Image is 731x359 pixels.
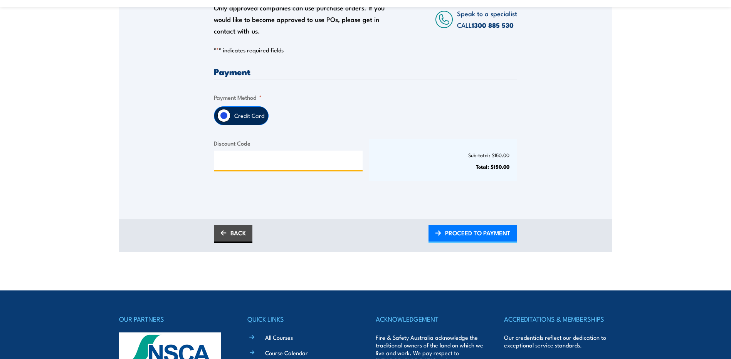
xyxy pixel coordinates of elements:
span: PROCEED TO PAYMENT [445,223,511,243]
a: All Courses [265,333,293,341]
strong: Total: $150.00 [476,163,509,170]
h3: Payment [214,67,517,76]
h4: OUR PARTNERS [119,314,227,324]
a: BACK [214,225,252,243]
h4: ACCREDITATIONS & MEMBERSHIPS [504,314,612,324]
p: Our credentials reflect our dedication to exceptional service standards. [504,334,612,349]
p: Sub-total: $150.00 [376,152,510,158]
a: 1300 885 530 [472,20,514,30]
label: Credit Card [230,107,268,125]
h4: QUICK LINKS [247,314,355,324]
legend: Payment Method [214,93,262,102]
label: Discount Code [214,139,363,148]
div: Only approved companies can use purchase orders. If you would like to become approved to use POs,... [214,2,389,37]
a: Course Calendar [265,349,308,357]
a: PROCEED TO PAYMENT [429,225,517,243]
span: Speak to a specialist CALL [457,8,517,30]
p: " " indicates required fields [214,46,517,54]
h4: ACKNOWLEDGEMENT [376,314,484,324]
